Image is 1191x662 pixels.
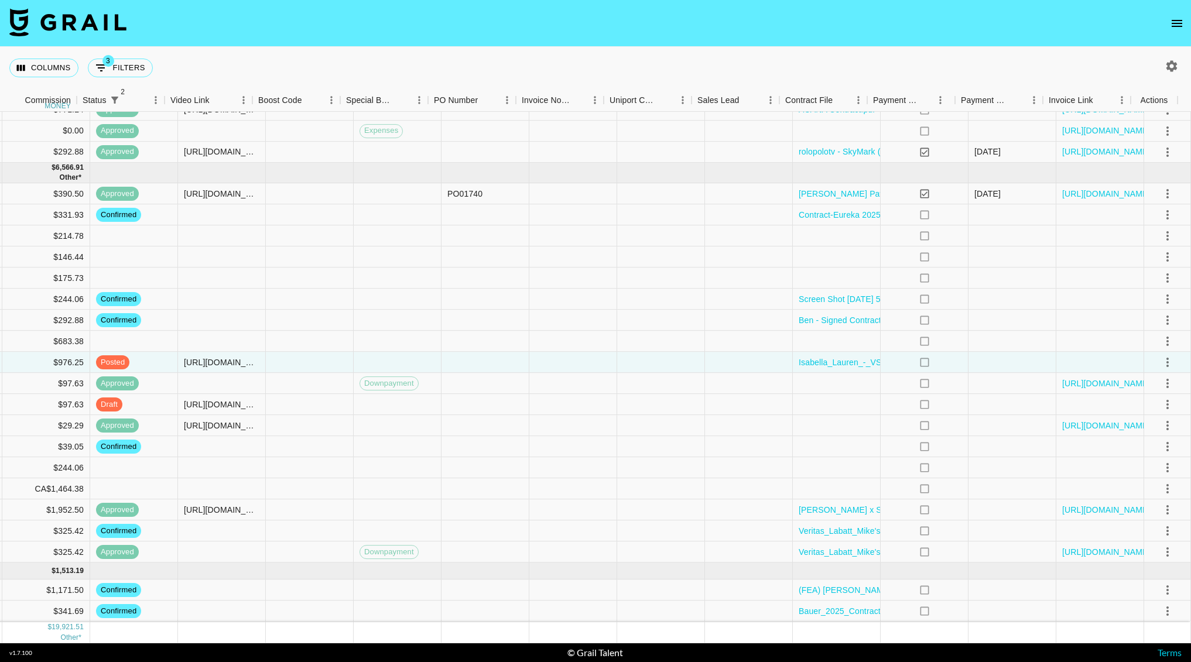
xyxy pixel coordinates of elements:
[9,649,32,657] div: v 1.7.100
[2,541,90,562] div: $325.42
[2,394,90,415] div: $97.63
[2,183,90,204] div: $390.50
[9,59,78,77] button: Select columns
[2,478,90,499] div: CA$1,464.38
[1062,420,1151,431] a: [URL][DOMAIN_NAME]
[1158,205,1178,225] button: select merge strategy
[52,163,56,173] div: $
[522,89,570,112] div: Invoice Notes
[1062,146,1151,158] a: [URL][DOMAIN_NAME]
[77,89,165,112] div: Status
[799,504,1067,516] a: [PERSON_NAME] x SAXX Talent Agreement_Influencers_2025 (1).docx
[2,121,90,142] div: $0.00
[1062,104,1151,116] a: [URL][DOMAIN_NAME]
[165,89,252,112] div: Video Link
[799,104,875,116] a: ACANA Contract.pdf
[102,55,114,67] span: 3
[1165,12,1189,35] button: open drawer
[586,91,604,109] button: Menu
[961,89,1009,112] div: Payment Sent Date
[184,188,259,200] div: https://www.instagram.com/reel/DNYkZfVOyah/?igsh=MXUwd2p0dGhvam9kbQ==
[184,104,259,116] div: https://www.instagram.com/reel/DN1b6Ll3AoL/?igsh=bWc2ZW92eGxraDhp
[56,566,84,576] div: 1,513.19
[9,8,126,36] img: Grail Talent
[96,441,141,452] span: confirmed
[428,89,516,112] div: PO Number
[52,566,56,576] div: $
[2,436,90,457] div: $39.05
[2,373,90,394] div: $97.63
[873,89,919,112] div: Payment Sent
[96,146,139,157] span: approved
[799,546,1107,558] a: Veritas_Labatt_Mike's Hard Agreement_Nolan [PERSON_NAME] (1).docx copy.pdf
[604,89,692,112] div: Uniport Contact Email
[567,647,623,658] div: © Grail Talent
[8,92,25,108] button: Sort
[674,91,692,109] button: Menu
[2,415,90,436] div: $29.29
[96,606,141,617] span: confirmed
[360,378,418,389] span: Downpayment
[1158,395,1178,414] button: select merge strategy
[2,601,90,622] div: $341.69
[184,504,259,516] div: https://www.instagram.com/reel/DOMEVAbjlUR/?igsh=MXJ1dWNreDY0Y3I2Nw==
[570,92,586,108] button: Sort
[123,92,139,108] button: Sort
[779,89,867,112] div: Contract File
[1158,121,1178,141] button: select merge strategy
[52,622,84,632] div: 19,921.51
[184,399,259,410] div: https://www.tiktok.com/@isabella.lauren/video/7394584122317868319
[478,92,494,108] button: Sort
[2,225,90,246] div: $214.78
[1158,580,1178,600] button: select merge strategy
[1062,378,1151,389] a: [URL][DOMAIN_NAME]
[96,505,139,516] span: approved
[252,89,340,112] div: Boost Code
[919,92,935,108] button: Sort
[867,89,955,112] div: Payment Sent
[96,315,141,326] span: confirmed
[96,104,139,115] span: approved
[1158,500,1178,520] button: select merge strategy
[785,89,833,112] div: Contract File
[1093,92,1110,108] button: Sort
[1158,352,1178,372] button: select merge strategy
[1158,310,1178,330] button: select merge strategy
[1158,268,1178,288] button: select merge strategy
[1062,546,1151,558] a: [URL][DOMAIN_NAME]
[1158,184,1178,204] button: select merge strategy
[799,605,895,617] a: Bauer_2025_Contract.pdf
[2,310,90,331] div: $292.88
[1158,521,1178,541] button: select merge strategy
[434,89,478,112] div: PO Number
[47,622,52,632] div: $
[974,146,1001,158] div: 9/10/2025
[96,210,141,221] span: confirmed
[1158,647,1182,658] a: Terms
[235,91,252,109] button: Menu
[1158,601,1178,621] button: select merge strategy
[850,91,867,109] button: Menu
[1158,479,1178,499] button: select merge strategy
[2,352,90,373] div: $976.25
[360,547,418,558] span: Downpayment
[360,125,402,136] span: Expenses
[799,146,1009,158] a: rolopolotv - SkyMark ([DOMAIN_NAME]) (1) copy (1).pdf
[184,146,259,158] div: https://www.instagram.com/reel/DNoU6t6BmJx/?igsh=MXJsd3Q5dTdmY3MwdA==
[25,89,71,112] div: Commission
[1158,289,1178,309] button: select merge strategy
[107,92,123,108] button: Show filters
[1158,542,1178,562] button: select merge strategy
[210,92,226,108] button: Sort
[56,163,84,173] div: 6,566.91
[2,289,90,310] div: $244.06
[762,91,779,109] button: Menu
[2,246,90,267] div: $146.44
[96,378,139,389] span: approved
[974,188,1001,200] div: 9/8/2025
[697,89,740,112] div: Sales Lead
[740,92,756,108] button: Sort
[96,420,139,431] span: approved
[1131,89,1178,112] div: Actions
[1062,188,1151,200] a: [URL][DOMAIN_NAME]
